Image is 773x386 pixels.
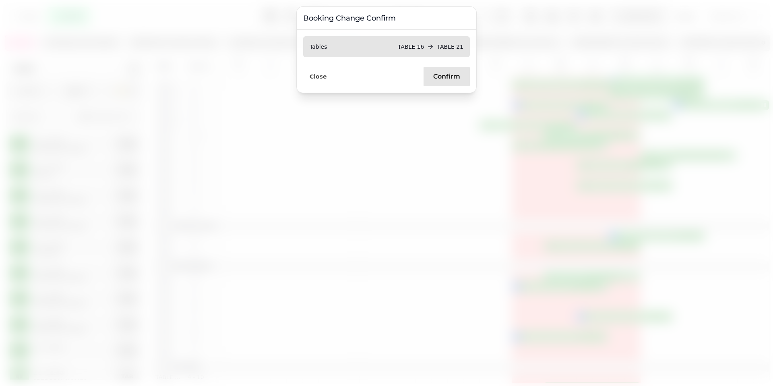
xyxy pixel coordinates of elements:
button: Confirm [424,67,470,86]
p: TABLE 16 [398,43,424,51]
button: Close [303,71,333,82]
h3: Booking Change Confirm [303,13,470,23]
span: Close [310,74,327,79]
span: Confirm [433,73,460,80]
p: TABLE 21 [437,43,463,51]
p: Tables [310,43,327,51]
